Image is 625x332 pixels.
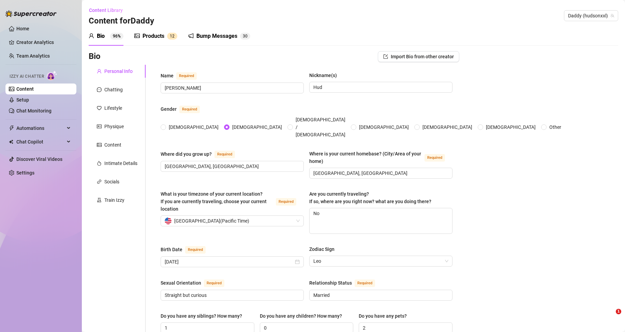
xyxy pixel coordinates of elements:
[104,104,122,112] div: Lifestyle
[547,123,564,131] span: Other
[172,34,175,39] span: 2
[161,246,182,253] div: Birth Date
[355,280,375,287] span: Required
[16,156,62,162] a: Discover Viral Videos
[143,32,164,40] div: Products
[104,67,133,75] div: Personal Info
[97,179,102,184] span: link
[16,136,65,147] span: Chat Copilot
[165,291,298,299] input: Sexual Orientation
[166,123,221,131] span: [DEMOGRAPHIC_DATA]
[616,309,621,314] span: 1
[260,312,342,320] div: Do you have any children? How many?
[204,280,224,287] span: Required
[104,160,137,167] div: Intimate Details
[165,163,298,170] input: Where did you grow up?
[9,125,14,131] span: thunderbolt
[356,123,412,131] span: [DEMOGRAPHIC_DATA]
[313,169,447,177] input: Where is your current homebase? (City/Area of your home)
[383,54,388,59] span: import
[165,84,298,92] input: Name
[243,34,245,39] span: 3
[309,72,342,79] label: Nickname(s)
[214,151,235,158] span: Required
[568,11,614,21] span: Daddy (hudsonxxl)
[161,312,242,320] div: Do you have any siblings? How many?
[110,33,123,40] sup: 96%
[165,258,294,266] input: Birth Date
[134,33,140,39] span: picture
[9,139,13,144] img: Chat Copilot
[363,324,447,332] input: Do you have any pets?
[310,208,452,233] textarea: No
[309,150,422,165] div: Where is your current homebase? (City/Area of your home)
[104,123,124,130] div: Physique
[89,51,101,62] h3: Bio
[104,86,123,93] div: Chatting
[16,123,65,134] span: Automations
[378,51,459,62] button: Import Bio from other creator
[97,161,102,166] span: fire
[309,191,431,204] span: Are you currently traveling? If so, where are you right now? what are you doing there?
[5,10,57,17] img: logo-BBDzfeDw.svg
[104,178,119,185] div: Socials
[97,124,102,129] span: idcard
[161,105,207,113] label: Gender
[293,116,348,138] span: [DEMOGRAPHIC_DATA] / [DEMOGRAPHIC_DATA]
[97,142,102,147] span: picture
[309,245,334,253] div: Zodiac Sign
[309,279,352,287] div: Relationship Status
[161,72,174,79] div: Name
[89,33,94,39] span: user
[16,86,34,92] a: Content
[309,279,383,287] label: Relationship Status
[309,245,339,253] label: Zodiac Sign
[229,123,285,131] span: [DEMOGRAPHIC_DATA]
[47,71,57,80] img: AI Chatter
[161,279,201,287] div: Sexual Orientation
[16,26,29,31] a: Home
[165,217,172,224] img: us
[391,54,454,59] span: Import Bio from other creator
[104,196,124,204] div: Train Izzy
[97,106,102,110] span: heart
[309,150,452,165] label: Where is your current homebase? (City/Area of your home)
[483,123,538,131] span: [DEMOGRAPHIC_DATA]
[89,16,154,27] h3: Content for Daddy
[97,87,102,92] span: message
[260,312,347,320] label: Do you have any children? How many?
[359,312,407,320] div: Do you have any pets?
[602,309,618,325] iframe: Intercom live chat
[188,33,194,39] span: notification
[16,170,34,176] a: Settings
[313,291,447,299] input: Relationship Status
[176,72,197,80] span: Required
[89,5,128,16] button: Content Library
[610,14,614,18] span: team
[97,198,102,202] span: experiment
[420,123,475,131] span: [DEMOGRAPHIC_DATA]
[245,34,248,39] span: 0
[313,256,448,266] span: Leo
[161,150,242,158] label: Where did you grow up?
[179,106,200,113] span: Required
[16,53,50,59] a: Team Analytics
[104,141,121,149] div: Content
[309,72,337,79] div: Nickname(s)
[97,69,102,74] span: user
[174,216,249,226] span: [GEOGRAPHIC_DATA] ( Pacific Time )
[161,72,204,80] label: Name
[240,33,250,40] sup: 30
[16,37,71,48] a: Creator Analytics
[16,97,29,103] a: Setup
[161,312,247,320] label: Do you have any siblings? How many?
[161,191,267,212] span: What is your timezone of your current location? If you are currently traveling, choose your curre...
[185,246,206,254] span: Required
[170,34,172,39] span: 1
[276,198,296,206] span: Required
[264,324,348,332] input: Do you have any children? How many?
[89,7,123,13] span: Content Library
[359,312,412,320] label: Do you have any pets?
[161,279,232,287] label: Sexual Orientation
[313,84,447,91] input: Nickname(s)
